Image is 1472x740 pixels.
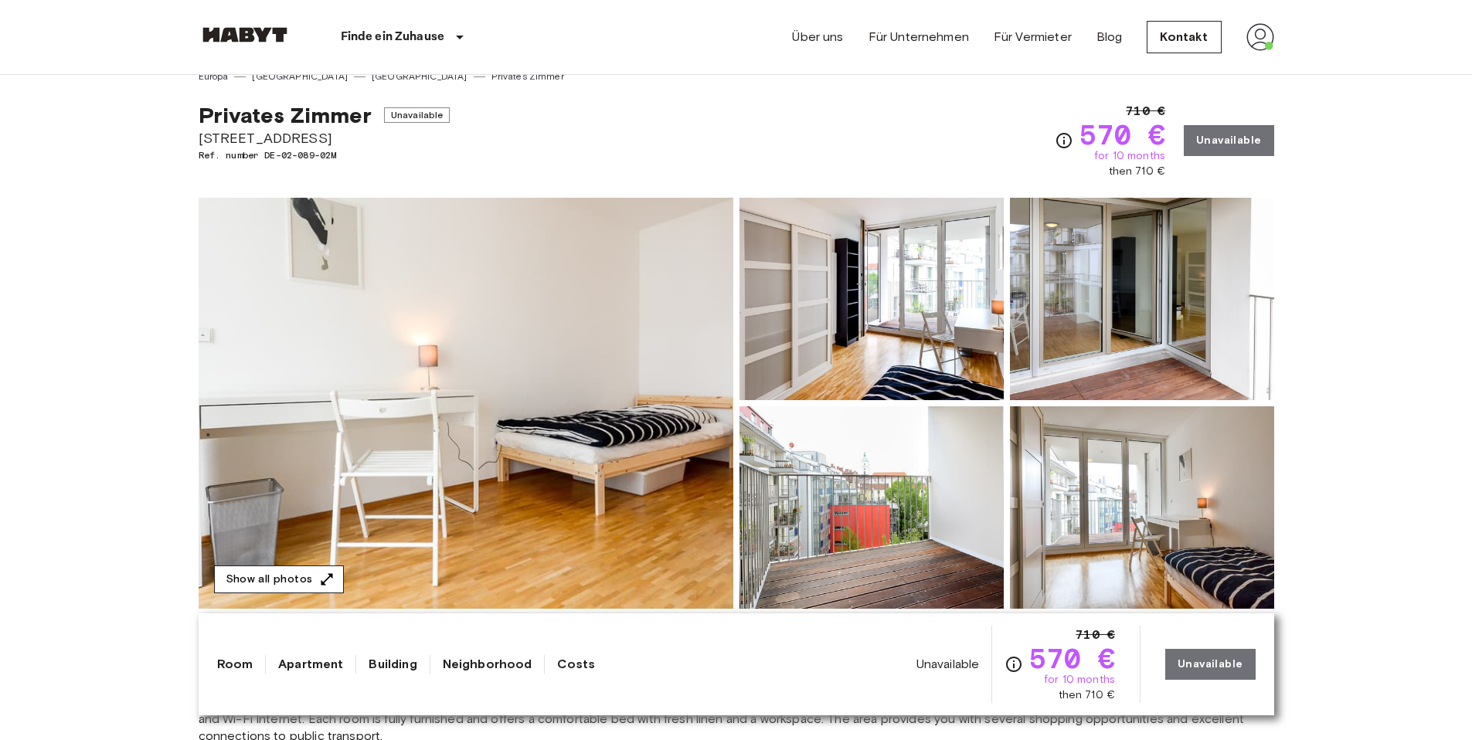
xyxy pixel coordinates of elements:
span: for 10 months [1044,672,1115,687]
p: Finde ein Zuhause [341,28,445,46]
a: Building [369,655,416,674]
a: Privates Zimmer [491,70,564,83]
a: Europa [199,70,229,83]
span: Unavailable [916,656,980,673]
img: Picture of unit DE-02-089-02M [739,198,1004,400]
a: Apartment [278,655,343,674]
span: Ref. number DE-02-089-02M [199,148,450,162]
svg: Check cost overview for full price breakdown. Please note that discounts apply to new joiners onl... [1005,655,1023,674]
svg: Check cost overview for full price breakdown. Please note that discounts apply to new joiners onl... [1055,131,1073,150]
span: 570 € [1079,121,1165,148]
a: [GEOGRAPHIC_DATA] [252,70,348,83]
a: Über uns [792,28,843,46]
a: [GEOGRAPHIC_DATA] [372,70,467,83]
a: Für Unternehmen [869,28,969,46]
span: [STREET_ADDRESS] [199,128,450,148]
a: Kontakt [1147,21,1221,53]
span: 570 € [1029,644,1115,672]
img: Habyt [199,27,291,42]
img: Picture of unit DE-02-089-02M [1010,406,1274,609]
span: 710 € [1076,626,1115,644]
span: 710 € [1126,102,1165,121]
img: Picture of unit DE-02-089-02M [1010,198,1274,400]
img: Picture of unit DE-02-089-02M [739,406,1004,609]
a: Costs [557,655,595,674]
span: for 10 months [1094,148,1165,164]
img: Marketing picture of unit DE-02-089-02M [199,198,733,609]
span: then 710 € [1059,687,1116,703]
span: Privates Zimmer [199,102,372,128]
a: Für Vermieter [994,28,1072,46]
a: Blog [1096,28,1123,46]
a: Neighborhood [443,655,532,674]
a: Room [217,655,253,674]
span: then 710 € [1109,164,1166,179]
button: Show all photos [214,565,344,594]
span: Unavailable [384,107,450,123]
img: avatar [1246,23,1274,51]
